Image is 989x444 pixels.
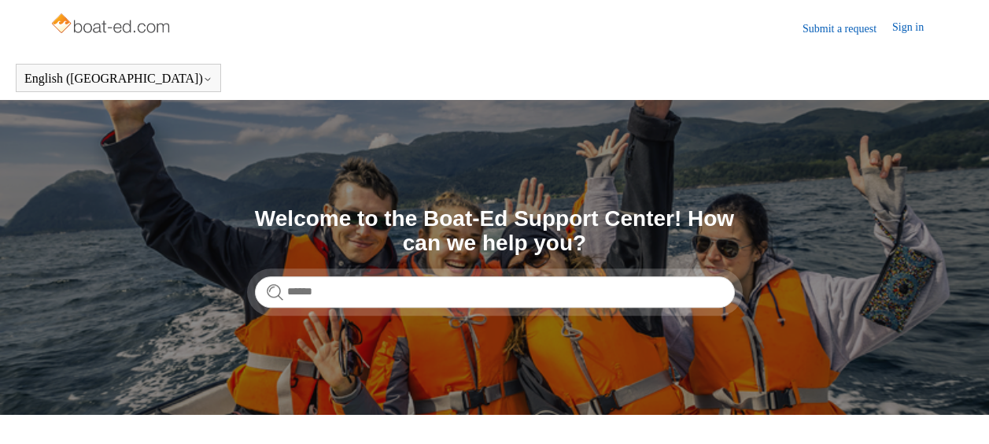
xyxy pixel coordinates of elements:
[892,19,939,38] a: Sign in
[24,72,212,86] button: English ([GEOGRAPHIC_DATA])
[255,276,735,308] input: Search
[803,20,892,37] a: Submit a request
[255,207,735,256] h1: Welcome to the Boat-Ed Support Center! How can we help you?
[948,403,989,444] div: Live chat
[50,9,175,41] img: Boat-Ed Help Center home page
